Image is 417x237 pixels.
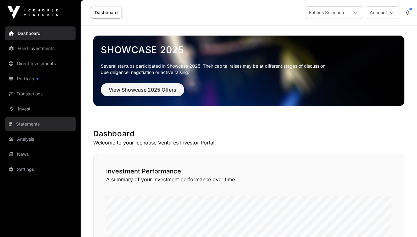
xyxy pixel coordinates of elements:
[101,63,397,76] p: Several startups participated in Showcase 2025. Their capital raises may be at different stages o...
[101,44,397,55] a: Showcase 2025
[5,57,76,71] a: Direct Investments
[305,7,348,19] div: Entities Selection
[5,87,76,101] a: Transactions
[106,176,391,183] p: A summary of your investment performance over time.
[93,36,404,106] img: Showcase 2025
[101,89,184,96] a: View Showcase 2025 Offers
[8,6,58,19] img: Icehouse Ventures Logo
[91,7,122,19] a: Dashboard
[5,72,76,86] a: Portfolio
[5,132,76,146] a: Analysis
[5,42,76,55] a: Fund Investments
[109,86,176,93] span: View Showcase 2025 Offers
[386,207,417,237] iframe: Chat Widget
[93,139,404,146] p: Welcome to your Icehouse Ventures Investor Portal.
[366,6,399,19] button: Account
[5,147,76,161] a: News
[5,117,76,131] a: Statements
[5,162,76,176] a: Settings
[106,167,391,176] h2: Investment Performance
[5,102,76,116] a: Invest
[5,26,76,40] a: Dashboard
[101,83,184,96] button: View Showcase 2025 Offers
[93,129,404,139] h1: Dashboard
